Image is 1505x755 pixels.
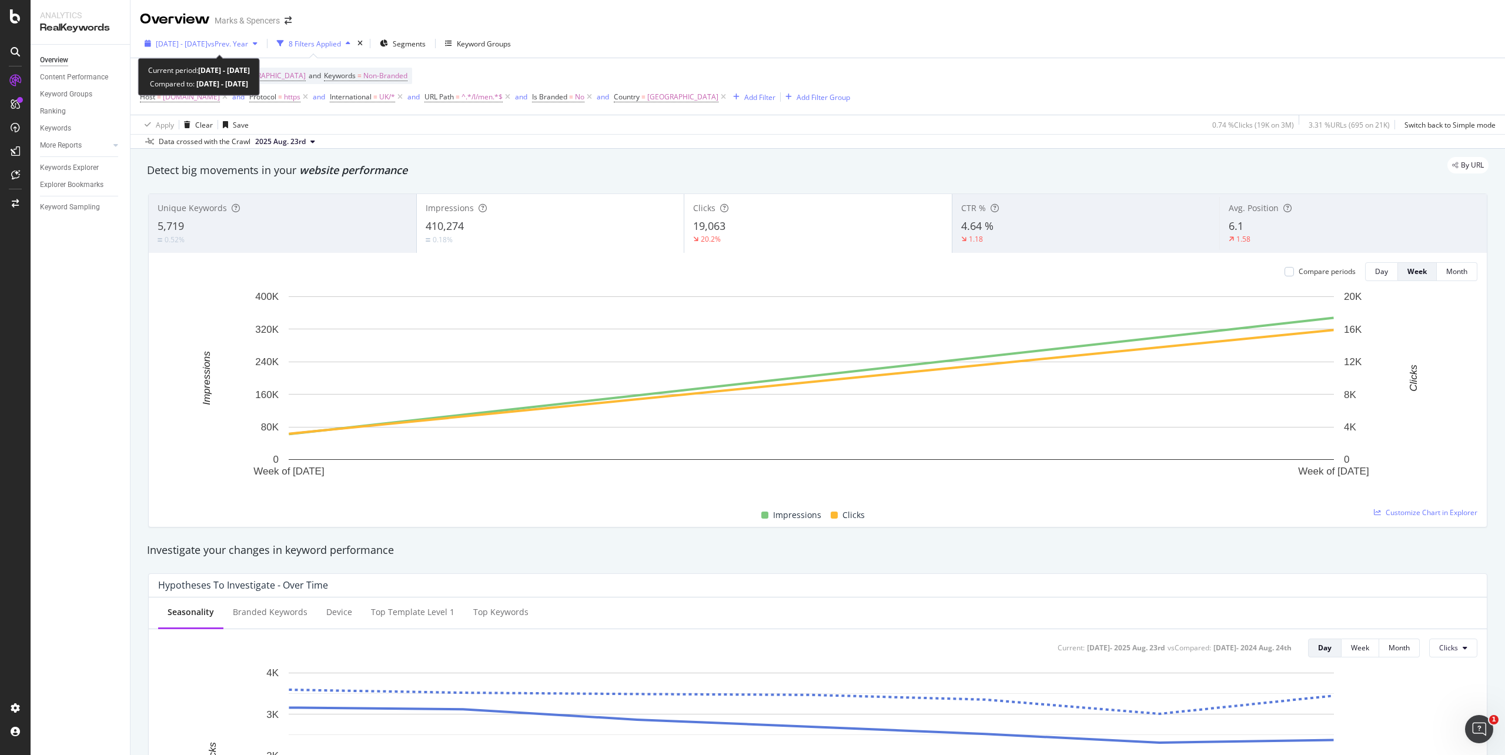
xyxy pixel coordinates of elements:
span: URL Path [424,92,454,102]
div: and [232,92,245,102]
span: = [641,92,646,102]
div: Top Keywords [473,606,529,618]
button: 8 Filters Applied [272,34,355,53]
span: 6.1 [1229,219,1243,233]
span: Clicks [693,202,715,213]
div: Apply [156,120,174,130]
span: 2025 Aug. 23rd [255,136,306,147]
span: and [309,71,321,81]
div: Current: [1058,643,1085,653]
a: Content Performance [40,71,122,83]
div: Investigate your changes in keyword performance [147,543,1489,558]
span: No [575,89,584,105]
img: Equal [158,238,162,242]
span: [DOMAIN_NAME] [163,89,220,105]
span: Impressions [773,508,821,522]
div: arrow-right-arrow-left [285,16,292,25]
span: 5,719 [158,219,184,233]
text: 8K [1344,389,1356,400]
div: 3.31 % URLs ( 695 on 21K ) [1309,120,1390,130]
text: 0 [1344,454,1349,465]
text: 12K [1344,356,1362,368]
button: Segments [375,34,430,53]
span: = [569,92,573,102]
div: Device [326,606,352,618]
span: = [373,92,377,102]
button: [DATE] - [DATE]vsPrev. Year [140,34,262,53]
button: Month [1437,262,1477,281]
text: 20K [1344,291,1362,302]
div: vs Compared : [1168,643,1211,653]
div: Keywords [40,122,71,135]
button: Switch back to Simple mode [1400,115,1496,134]
span: Host [140,92,155,102]
div: and [407,92,420,102]
div: Ranking [40,105,66,118]
span: [DATE] - [DATE] [156,39,208,49]
span: Customize Chart in Explorer [1386,507,1477,517]
div: Overview [40,54,68,66]
div: 1.58 [1236,234,1250,244]
div: 1.18 [969,234,983,244]
div: Hypotheses to Investigate - Over Time [158,579,328,591]
text: Week of [DATE] [1298,466,1369,477]
text: 3K [266,709,279,720]
div: Overview [140,9,210,29]
div: Analytics [40,9,121,21]
a: Ranking [40,105,122,118]
div: 8 Filters Applied [289,39,341,49]
span: Clicks [1439,643,1458,653]
button: Clicks [1429,639,1477,657]
span: ^.*/l/men.*$ [461,89,503,105]
button: and [407,91,420,102]
text: Week of [DATE] [253,466,324,477]
a: Overview [40,54,122,66]
div: Compared to: [150,77,248,91]
div: Week [1407,266,1427,276]
button: 2025 Aug. 23rd [250,135,320,149]
div: Seasonality [168,606,214,618]
a: Explorer Bookmarks [40,179,122,191]
div: Keyword Groups [40,88,92,101]
span: Non-Branded [363,68,407,84]
div: Day [1318,643,1332,653]
div: Content Performance [40,71,108,83]
span: 1 [1489,715,1499,724]
div: [DATE] - 2025 Aug. 23rd [1087,643,1165,653]
div: Branded Keywords [233,606,307,618]
div: legacy label [1447,157,1489,173]
div: Switch back to Simple mode [1404,120,1496,130]
a: Keyword Groups [40,88,122,101]
text: 80K [261,422,279,433]
span: Avg. Position [1229,202,1279,213]
div: Keyword Groups [457,39,511,49]
span: Country [614,92,640,102]
div: times [355,38,365,49]
span: CTR % [961,202,986,213]
text: Clicks [1408,365,1419,392]
div: RealKeywords [40,21,121,35]
div: 0.18% [433,235,453,245]
text: 4K [1344,422,1356,433]
div: Clear [195,120,213,130]
div: Month [1389,643,1410,653]
div: Top Template Level 1 [371,606,454,618]
div: Marks & Spencers [215,15,280,26]
span: Segments [393,39,426,49]
div: Month [1446,266,1467,276]
button: Keyword Groups [440,34,516,53]
div: 20.2% [701,234,721,244]
span: Is Branded [532,92,567,102]
span: Keywords [324,71,356,81]
text: 320K [255,324,279,335]
text: 160K [255,389,279,400]
a: Keywords [40,122,122,135]
div: Day [1375,266,1388,276]
span: Impressions [426,202,474,213]
button: and [515,91,527,102]
div: Compare periods [1299,266,1356,276]
button: Day [1365,262,1398,281]
div: 0.74 % Clicks ( 19K on 3M ) [1212,120,1294,130]
div: Week [1351,643,1369,653]
div: and [515,92,527,102]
